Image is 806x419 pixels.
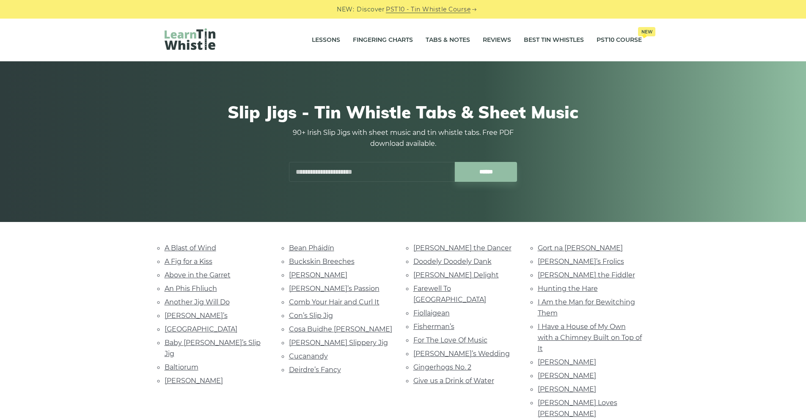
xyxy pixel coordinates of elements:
a: [PERSON_NAME] [289,271,347,279]
a: Fisherman’s [413,323,454,331]
a: [PERSON_NAME]’s Passion [289,285,380,293]
a: [PERSON_NAME] [165,377,223,385]
a: Tabs & Notes [426,30,470,51]
a: Gingerhogs No. 2 [413,363,471,371]
a: Lessons [312,30,340,51]
a: Cosa Buidhe [PERSON_NAME] [289,325,392,333]
a: I Have a House of My Own with a Chimney Built on Top of It [538,323,642,353]
a: [PERSON_NAME] Loves [PERSON_NAME] [538,399,617,418]
img: LearnTinWhistle.com [165,28,215,50]
span: New [638,27,655,36]
a: [PERSON_NAME] [538,358,596,366]
a: Baltiorum [165,363,198,371]
a: Comb Your Hair and Curl It [289,298,380,306]
a: [PERSON_NAME] the Fiddler [538,271,635,279]
a: [PERSON_NAME]’s Wedding [413,350,510,358]
a: Hunting the Hare [538,285,598,293]
a: For The Love Of Music [413,336,487,344]
a: Doodely Doodely Dank [413,257,492,266]
a: A Blast of Wind [165,244,216,252]
a: Baby [PERSON_NAME]’s Slip Jig [165,339,261,358]
h1: Slip Jigs - Tin Whistle Tabs & Sheet Music [165,102,642,122]
a: Above in the Garret [165,271,231,279]
a: [PERSON_NAME] Delight [413,271,499,279]
a: [PERSON_NAME]’s Frolics [538,257,624,266]
a: [PERSON_NAME] the Dancer [413,244,512,252]
p: 90+ Irish Slip Jigs with sheet music and tin whistle tabs. Free PDF download available. [289,127,517,149]
a: Give us a Drink of Water [413,377,494,385]
a: Reviews [483,30,511,51]
a: [PERSON_NAME]’s [165,312,228,320]
a: An Phis Fhliuch [165,285,217,293]
a: Bean Pháidín [289,244,334,252]
a: [PERSON_NAME] Slippery Jig [289,339,388,347]
a: Farewell To [GEOGRAPHIC_DATA] [413,285,486,304]
a: A Fig for a Kiss [165,257,212,266]
a: Gort na [PERSON_NAME] [538,244,623,252]
a: PST10 CourseNew [597,30,642,51]
a: [PERSON_NAME] [538,385,596,393]
a: Fingering Charts [353,30,413,51]
a: I Am the Man for Bewitching Them [538,298,635,317]
a: Buckskin Breeches [289,257,355,266]
a: [GEOGRAPHIC_DATA] [165,325,237,333]
a: Deirdre’s Fancy [289,366,341,374]
a: Best Tin Whistles [524,30,584,51]
a: Cucanandy [289,352,328,360]
a: Another Jig Will Do [165,298,230,306]
a: Fiollaigean [413,309,450,317]
a: [PERSON_NAME] [538,372,596,380]
a: Con’s Slip Jig [289,312,333,320]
